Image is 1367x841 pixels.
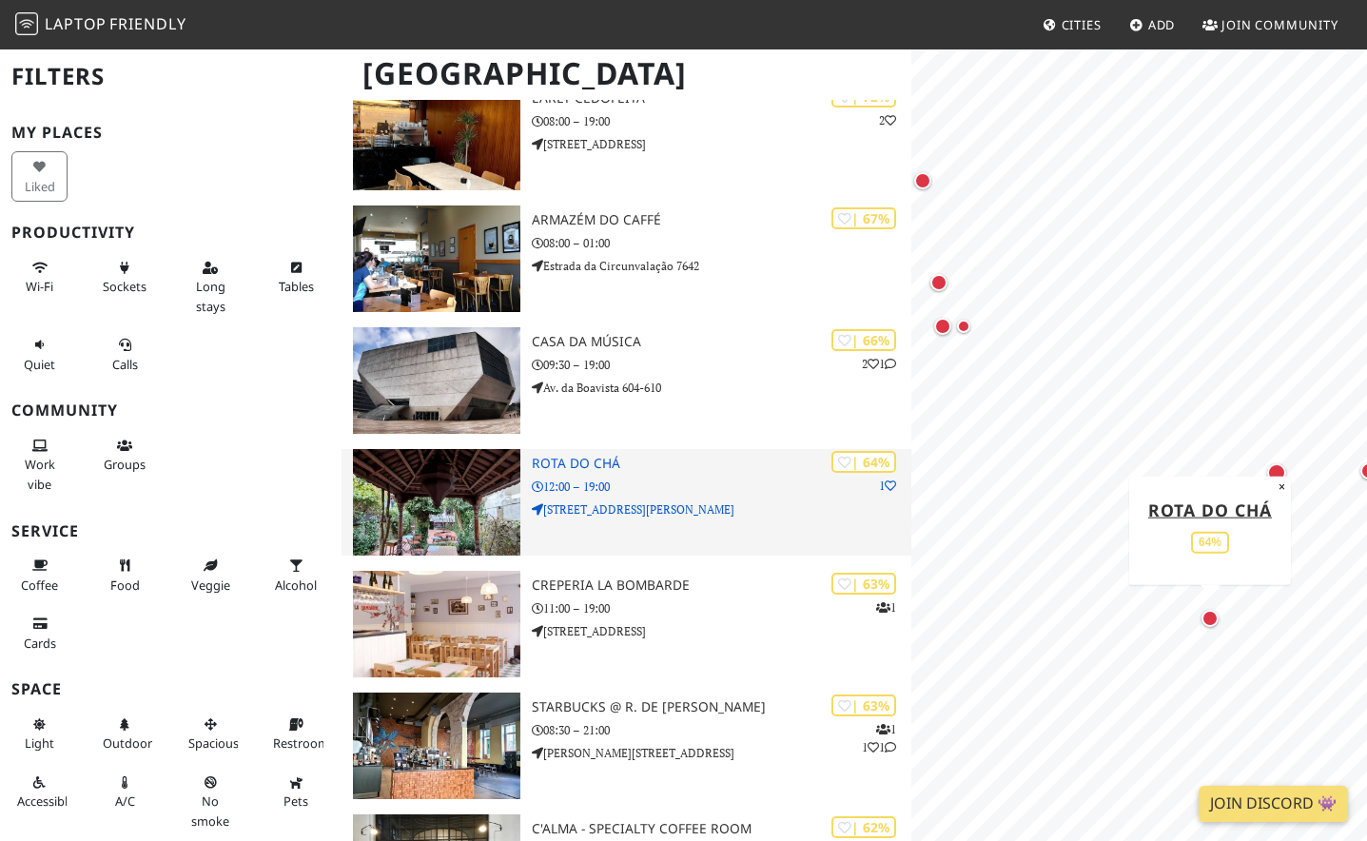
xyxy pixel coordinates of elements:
a: Early Cedofeita | 72% 2 Early Cedofeita 08:00 – 19:00 [STREET_ADDRESS] [342,84,911,190]
div: | 64% [831,451,896,473]
h3: Creperia La Bombarde [532,577,911,594]
span: Group tables [104,456,146,473]
a: Creperia La Bombarde | 63% 1 Creperia La Bombarde 11:00 – 19:00 [STREET_ADDRESS] [342,571,911,677]
img: Early Cedofeita [353,84,520,190]
span: Laptop [45,13,107,34]
span: Outdoor area [103,734,152,752]
p: 08:30 – 21:00 [532,721,911,739]
p: 11:00 – 19:00 [532,599,911,617]
span: Friendly [109,13,186,34]
span: Restroom [273,734,329,752]
span: People working [25,456,55,492]
div: Map marker [1263,460,1290,486]
p: 1 [879,477,896,495]
button: No smoke [183,767,239,836]
h3: Armazém do Caffé [532,212,911,228]
button: Groups [97,430,153,480]
div: Map marker [1198,606,1222,631]
span: Accessible [17,792,74,810]
h3: Service [11,522,330,540]
span: Spacious [188,734,239,752]
p: 12:00 – 19:00 [532,478,911,496]
a: Rota Do Chá [1148,498,1272,520]
a: Rota Do Chá | 64% 1 Rota Do Chá 12:00 – 19:00 [STREET_ADDRESS][PERSON_NAME] [342,449,911,556]
h3: Community [11,401,330,420]
button: A/C [97,767,153,817]
span: Natural light [25,734,54,752]
div: | 62% [831,816,896,838]
button: Long stays [183,252,239,322]
h3: Casa da Música [532,334,911,350]
h3: Space [11,680,330,698]
a: LaptopFriendly LaptopFriendly [15,9,186,42]
div: Map marker [927,270,951,295]
button: Sockets [97,252,153,303]
div: | 63% [831,694,896,716]
a: Armazém do Caffé | 67% Armazém do Caffé 08:00 – 01:00 Estrada da Circunvalação 7642 [342,205,911,312]
div: Map marker [952,315,975,338]
p: 08:00 – 01:00 [532,234,911,252]
p: [STREET_ADDRESS][PERSON_NAME] [532,500,911,518]
button: Quiet [11,329,68,380]
h3: C'alma - Specialty Coffee Room [532,821,911,837]
span: Veggie [191,577,230,594]
div: Map marker [930,314,955,339]
button: Calls [97,329,153,380]
img: Creperia La Bombarde [353,571,520,677]
img: Armazém do Caffé [353,205,520,312]
button: Coffee [11,550,68,600]
span: Air conditioned [115,792,135,810]
button: Light [11,709,68,759]
p: [PERSON_NAME][STREET_ADDRESS] [532,744,911,762]
p: 09:30 – 19:00 [532,356,911,374]
button: Accessible [11,767,68,817]
span: Work-friendly tables [279,278,314,295]
button: Tables [267,252,323,303]
span: Cities [1062,16,1102,33]
a: Casa da Música | 66% 21 Casa da Música 09:30 – 19:00 Av. da Boavista 604-610 [342,327,911,434]
div: Map marker [910,168,935,193]
a: Join Community [1195,8,1346,42]
div: | 63% [831,573,896,595]
button: Close popup [1273,476,1291,497]
span: Quiet [24,356,55,373]
p: 1 1 1 [862,720,896,756]
button: Outdoor [97,709,153,759]
button: Work vibe [11,430,68,499]
span: Add [1148,16,1176,33]
span: Smoke free [191,792,229,829]
a: Cities [1035,8,1109,42]
h3: My Places [11,124,330,142]
span: Food [110,577,140,594]
span: Credit cards [24,635,56,652]
button: Alcohol [267,550,323,600]
button: Wi-Fi [11,252,68,303]
p: 2 1 [862,355,896,373]
button: Food [97,550,153,600]
button: Cards [11,608,68,658]
p: 1 [876,598,896,616]
h3: Starbucks @ R. de [PERSON_NAME] [532,699,911,715]
span: Stable Wi-Fi [26,278,53,295]
p: [STREET_ADDRESS] [532,135,911,153]
img: Casa da Música [353,327,520,434]
h1: [GEOGRAPHIC_DATA] [347,48,908,100]
h2: Filters [11,48,330,106]
p: Av. da Boavista 604-610 [532,379,911,397]
span: Pet friendly [283,792,308,810]
span: Power sockets [103,278,146,295]
img: Rota Do Chá [353,449,520,556]
a: Starbucks @ R. de Mouzinho da Silveira | 63% 111 Starbucks @ R. de [PERSON_NAME] 08:30 – 21:00 [P... [342,693,911,799]
span: Video/audio calls [112,356,138,373]
span: Alcohol [275,577,317,594]
h3: Rota Do Chá [532,456,911,472]
button: Spacious [183,709,239,759]
img: Starbucks @ R. de Mouzinho da Silveira [353,693,520,799]
a: Add [1122,8,1183,42]
button: Veggie [183,550,239,600]
span: Join Community [1221,16,1338,33]
h3: Productivity [11,224,330,242]
img: LaptopFriendly [15,12,38,35]
button: Pets [267,767,323,817]
div: | 66% [831,329,896,351]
